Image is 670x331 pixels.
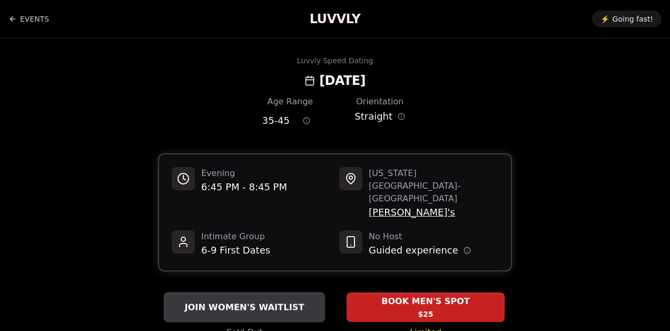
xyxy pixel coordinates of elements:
[201,243,270,258] span: 6-9 First Dates
[354,109,392,124] span: Straight
[319,72,366,89] h2: [DATE]
[464,247,471,254] button: Host information
[347,293,505,322] button: BOOK MEN'S SPOT - Limited
[369,243,458,258] span: Guided experience
[262,95,318,108] div: Age Range
[262,113,290,128] span: 35 - 45
[310,11,360,27] a: LUVVLY
[297,55,373,66] div: Luvvly Speed Dating
[600,14,609,24] span: ⚡️
[369,230,471,243] span: No Host
[369,205,498,220] span: [PERSON_NAME]'s
[201,230,270,243] span: Intimate Group
[182,301,306,314] span: JOIN WOMEN'S WAITLIST
[352,95,408,108] div: Orientation
[201,180,287,194] span: 6:45 PM - 8:45 PM
[613,14,653,24] span: Going fast!
[201,167,287,180] span: Evening
[418,309,433,319] span: $25
[8,8,49,30] a: Back to events
[398,113,405,120] button: Orientation information
[369,167,498,205] span: [US_STATE][GEOGRAPHIC_DATA] - [GEOGRAPHIC_DATA]
[164,292,325,322] button: JOIN WOMEN'S WAITLIST - Sold Out
[379,295,471,308] span: BOOK MEN'S SPOT
[295,109,318,132] button: Age range information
